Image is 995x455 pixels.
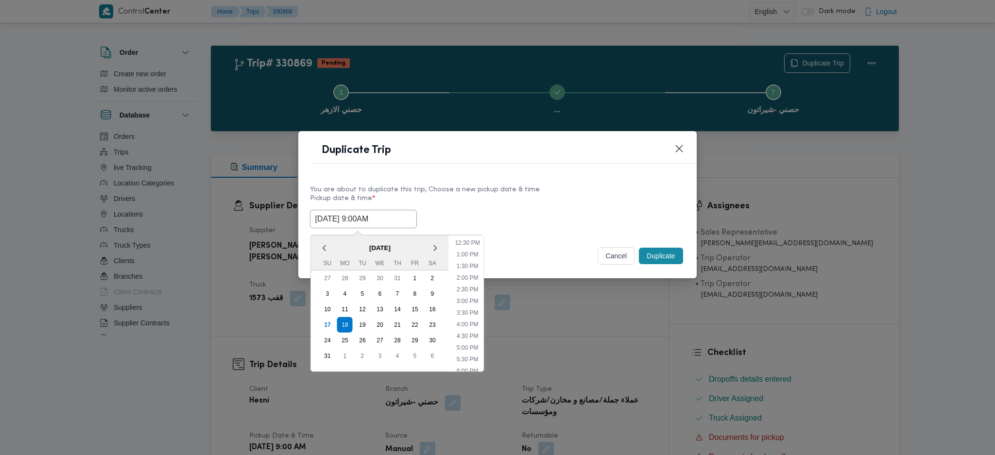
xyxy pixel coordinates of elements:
[310,185,685,195] div: You are about to duplicate this trip, Choose a new pickup date & time
[451,236,483,371] ul: Time
[673,143,685,154] button: Closes this modal window
[639,248,683,264] button: Duplicate
[310,210,417,228] input: Choose date & time
[598,247,635,265] button: cancel
[451,226,483,236] li: 12:00 PM
[322,143,391,158] h1: Duplicate Trip
[310,195,685,210] label: Pickup date & time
